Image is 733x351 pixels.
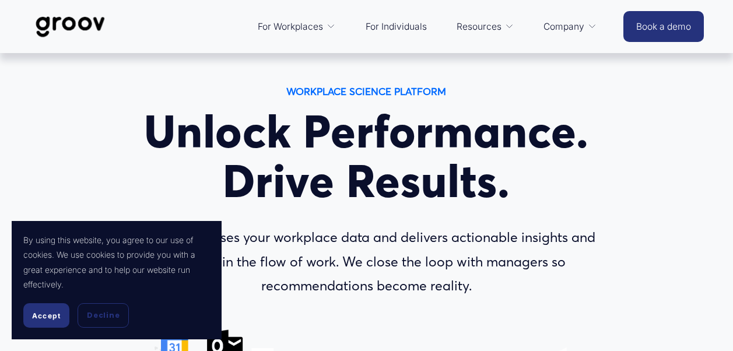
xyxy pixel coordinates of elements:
[286,85,446,97] strong: WORKPLACE SCIENCE PLATFORM
[114,107,619,205] h1: Unlock Performance. Drive Results.
[543,19,584,35] span: Company
[360,13,433,41] a: For Individuals
[29,8,111,46] img: Groov | Workplace Science Platform | Unlock Performance | Drive Results
[451,13,520,41] a: folder dropdown
[623,11,704,42] a: Book a demo
[23,233,210,292] p: By using this website, you agree to our use of cookies. We use cookies to provide you with a grea...
[457,19,501,35] span: Resources
[87,310,120,321] span: Decline
[258,19,323,35] span: For Workplaces
[538,13,602,41] a: folder dropdown
[78,303,129,328] button: Decline
[114,225,619,297] p: Groov harnesses your workplace data and delivers actionable insights and prompts in the flow of w...
[12,221,222,339] section: Cookie banner
[32,311,61,320] span: Accept
[252,13,341,41] a: folder dropdown
[23,303,69,328] button: Accept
